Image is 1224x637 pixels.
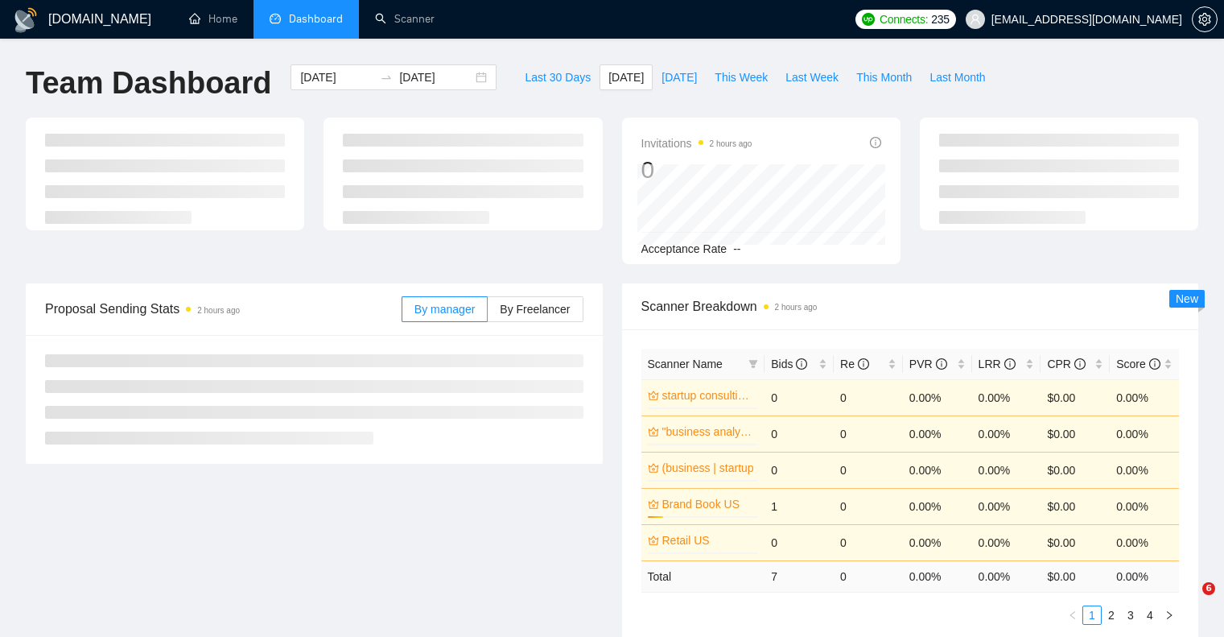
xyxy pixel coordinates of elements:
td: 0 [834,524,903,560]
a: 3 [1122,606,1140,624]
span: info-circle [1074,358,1086,370]
a: setting [1192,13,1218,26]
span: By manager [414,303,475,316]
span: Re [840,358,869,370]
span: [DATE] [661,68,697,86]
span: Last Month [929,68,985,86]
td: 0.00% [972,452,1041,488]
input: Start date [300,68,373,86]
button: This Week [706,64,777,90]
span: This Week [715,68,768,86]
button: [DATE] [600,64,653,90]
span: crown [648,426,659,437]
button: Last Week [777,64,847,90]
button: left [1063,606,1082,625]
span: info-circle [870,137,881,148]
time: 2 hours ago [775,303,818,312]
li: Previous Page [1063,606,1082,625]
span: Invitations [641,134,752,153]
span: Bids [771,358,807,370]
td: 0 [764,452,834,488]
span: info-circle [796,358,807,370]
a: startup consulting US [662,387,756,404]
div: 0 [641,155,752,185]
span: Connects: [880,10,928,28]
button: Last 30 Days [516,64,600,90]
span: Last 30 Days [525,68,591,86]
span: setting [1193,13,1217,26]
span: filter [745,352,761,376]
img: logo [13,7,39,33]
li: 4 [1140,606,1160,625]
td: 0.00 % [972,560,1041,592]
td: 0.00% [903,379,972,416]
span: filter [748,359,758,369]
span: 235 [931,10,949,28]
td: 0 [764,524,834,560]
span: right [1164,610,1174,620]
span: This Month [856,68,912,86]
span: Scanner Breakdown [641,296,1180,316]
td: 0.00% [1110,452,1179,488]
span: crown [648,535,659,546]
time: 2 hours ago [197,306,240,315]
span: info-circle [936,358,947,370]
td: $0.00 [1041,452,1110,488]
button: setting [1192,6,1218,32]
input: End date [399,68,472,86]
button: [DATE] [653,64,706,90]
span: LRR [979,358,1016,370]
td: 0 [834,488,903,524]
li: Next Page [1160,606,1179,625]
td: 0 [834,416,903,452]
td: 0.00% [1110,524,1179,560]
td: 0 [764,416,834,452]
td: 0.00% [972,488,1041,524]
img: upwork-logo.png [862,13,875,26]
td: $0.00 [1041,416,1110,452]
span: PVR [909,358,947,370]
td: 0.00% [903,452,972,488]
span: info-circle [858,358,869,370]
span: Last Week [785,68,839,86]
span: user [970,14,981,25]
span: to [380,71,393,84]
span: info-circle [1149,358,1160,370]
span: Scanner Name [648,358,723,370]
button: This Month [847,64,921,90]
span: crown [648,390,659,401]
td: 0.00% [903,524,972,560]
button: Last Month [921,64,994,90]
td: 0.00% [903,416,972,452]
span: dashboard [270,13,281,24]
td: $0.00 [1041,488,1110,524]
span: crown [648,462,659,474]
td: 0.00% [1110,488,1179,524]
td: 0.00% [1110,379,1179,416]
td: $ 0.00 [1041,560,1110,592]
a: 2 [1102,606,1120,624]
td: 0.00% [972,379,1041,416]
td: 1 [764,488,834,524]
span: Score [1116,358,1160,370]
a: searchScanner [375,12,435,26]
td: 0.00 % [1110,560,1179,592]
span: CPR [1047,358,1085,370]
span: New [1176,292,1198,305]
td: 0.00% [972,524,1041,560]
span: [DATE] [608,68,644,86]
td: 0 [834,560,903,592]
a: Retail US [662,532,756,549]
li: 1 [1082,606,1102,625]
li: 2 [1102,606,1121,625]
a: (business | startup [662,459,756,477]
td: $0.00 [1041,379,1110,416]
time: 2 hours ago [710,139,752,148]
span: Acceptance Rate [641,242,727,255]
a: Brand Book US [662,495,756,513]
span: info-circle [1004,358,1016,370]
span: Proposal Sending Stats [45,299,402,319]
a: homeHome [189,12,237,26]
td: 0 [764,379,834,416]
li: 3 [1121,606,1140,625]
